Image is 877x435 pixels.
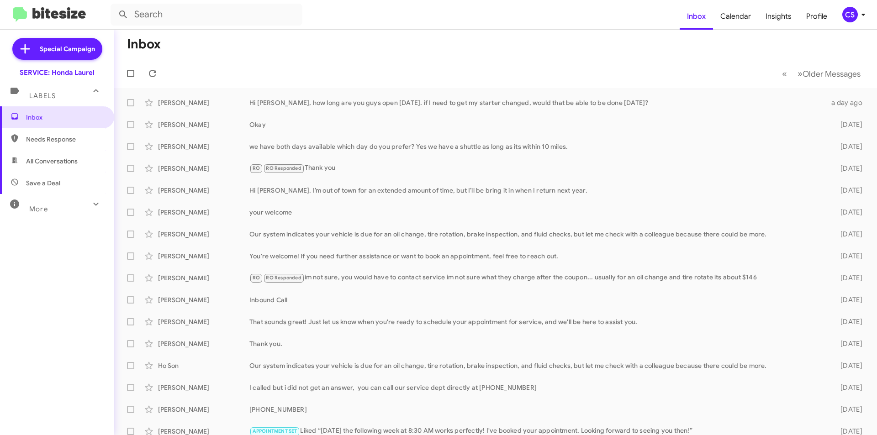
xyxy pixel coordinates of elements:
div: [DATE] [826,252,870,261]
div: [PERSON_NAME] [158,142,249,151]
div: Our system indicates your vehicle is due for an oil change, tire rotation, brake inspection, and ... [249,361,826,370]
span: Special Campaign [40,44,95,53]
div: [DATE] [826,230,870,239]
div: your welcome [249,208,826,217]
span: RO [253,165,260,171]
div: a day ago [826,98,870,107]
div: SERVICE: Honda Laurel [20,68,95,77]
div: [DATE] [826,142,870,151]
div: CS [842,7,858,22]
div: Our system indicates your vehicle is due for an oil change, tire rotation, brake inspection, and ... [249,230,826,239]
h1: Inbox [127,37,161,52]
input: Search [111,4,302,26]
div: [DATE] [826,295,870,304]
span: RO Responded [266,165,301,171]
span: APPOINTMENT SET [253,428,297,434]
a: Calendar [713,3,758,30]
div: we have both days available which day do you prefer? Yes we have a shuttle as long as its within ... [249,142,826,151]
span: All Conversations [26,157,78,166]
div: [PERSON_NAME] [158,383,249,392]
span: Older Messages [803,69,861,79]
div: Okay [249,120,826,129]
button: CS [835,7,867,22]
span: RO Responded [266,275,301,281]
span: « [782,68,787,79]
div: [DATE] [826,361,870,370]
button: Previous [777,64,792,83]
div: [PERSON_NAME] [158,230,249,239]
div: Ho Son [158,361,249,370]
div: [PERSON_NAME] [158,186,249,195]
div: [DATE] [826,164,870,173]
div: Thank you [249,163,826,173]
div: [DATE] [826,383,870,392]
div: [DATE] [826,317,870,326]
span: » [798,68,803,79]
div: Hi [PERSON_NAME], how long are you guys open [DATE]. if I need to get my starter changed, would t... [249,98,826,107]
div: That sounds great! Just let us know when you're ready to schedule your appointment for service, a... [249,317,826,326]
span: Labels [29,92,56,100]
div: Hi [PERSON_NAME]. I’m out of town for an extended amount of time, but I’ll be bring it in when I ... [249,186,826,195]
div: [PERSON_NAME] [158,273,249,283]
div: You're welcome! If you need further assistance or want to book an appointment, feel free to reach... [249,252,826,261]
div: [PERSON_NAME] [158,405,249,414]
span: More [29,205,48,213]
div: [PERSON_NAME] [158,208,249,217]
div: [DATE] [826,120,870,129]
div: Thank you. [249,339,826,348]
div: [PERSON_NAME] [158,98,249,107]
div: [PHONE_NUMBER] [249,405,826,414]
a: Profile [799,3,835,30]
div: [DATE] [826,405,870,414]
span: Inbox [26,113,104,122]
a: Insights [758,3,799,30]
div: Inbound Call [249,295,826,304]
div: [PERSON_NAME] [158,252,249,261]
div: [DATE] [826,208,870,217]
div: [DATE] [826,273,870,283]
div: [PERSON_NAME] [158,339,249,348]
button: Next [792,64,866,83]
nav: Page navigation example [777,64,866,83]
div: [DATE] [826,186,870,195]
a: Special Campaign [12,38,102,60]
div: I called but i did not get an answer, you can call our service dept directly at [PHONE_NUMBER] [249,383,826,392]
span: Needs Response [26,135,104,144]
span: Save a Deal [26,178,60,188]
div: [PERSON_NAME] [158,295,249,304]
div: [PERSON_NAME] [158,164,249,173]
div: im not sure, you would have to contact service im not sure what they charge after the coupon... u... [249,273,826,283]
a: Inbox [680,3,713,30]
div: [PERSON_NAME] [158,120,249,129]
div: [DATE] [826,339,870,348]
span: RO [253,275,260,281]
div: [PERSON_NAME] [158,317,249,326]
